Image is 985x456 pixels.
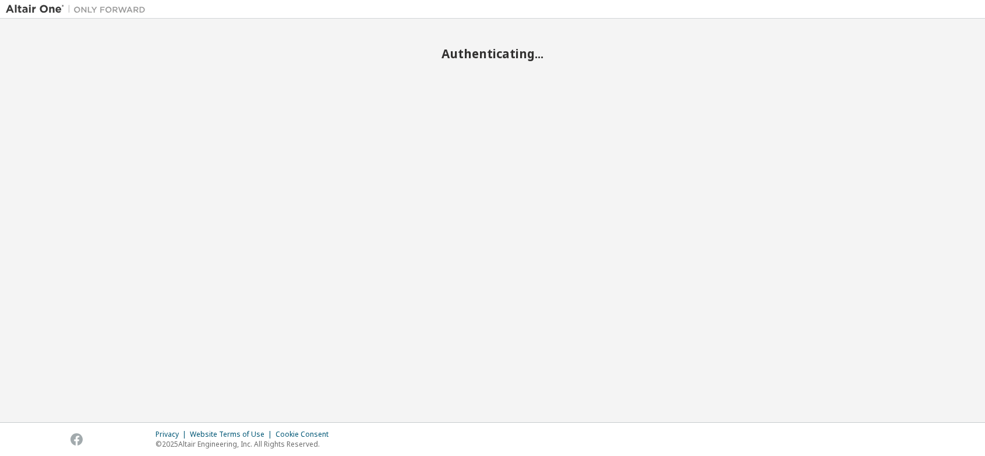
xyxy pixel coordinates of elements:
div: Cookie Consent [276,430,336,439]
div: Website Terms of Use [190,430,276,439]
img: Altair One [6,3,151,15]
img: facebook.svg [70,433,83,446]
div: Privacy [156,430,190,439]
h2: Authenticating... [6,46,979,61]
p: © 2025 Altair Engineering, Inc. All Rights Reserved. [156,439,336,449]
